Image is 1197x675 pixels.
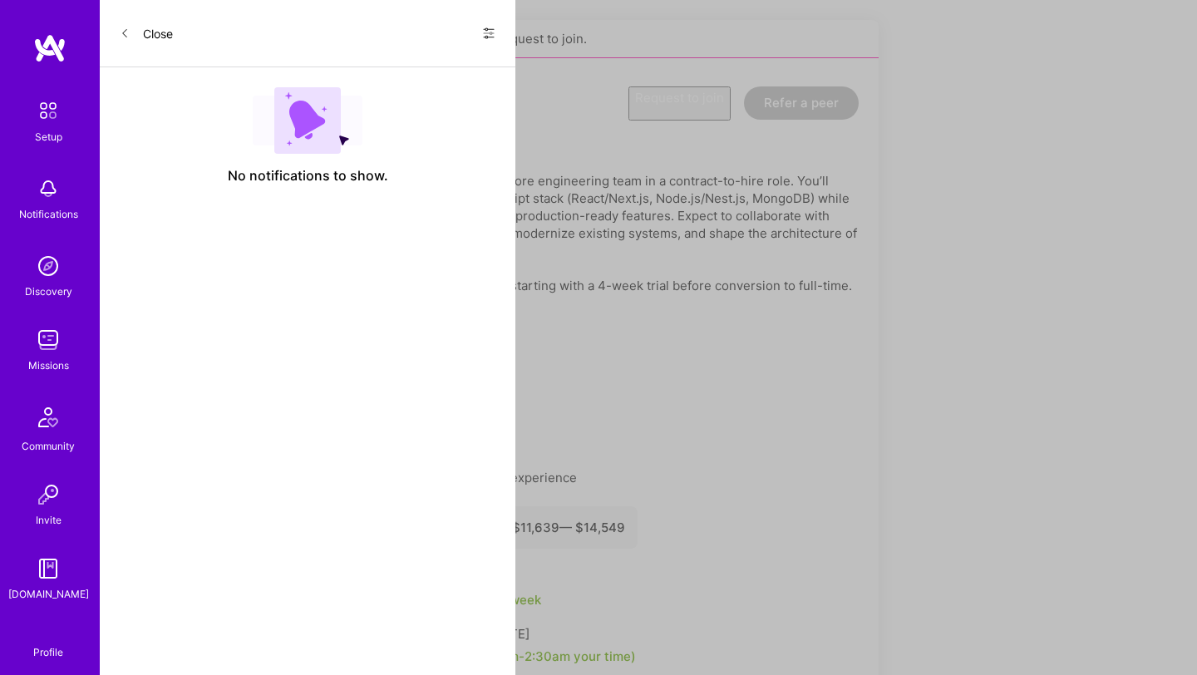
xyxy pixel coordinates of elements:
[32,249,65,283] img: discovery
[36,511,62,529] div: Invite
[27,626,69,659] a: Profile
[8,585,89,603] div: [DOMAIN_NAME]
[33,643,63,659] div: Profile
[33,33,66,63] img: logo
[32,552,65,585] img: guide book
[25,283,72,300] div: Discovery
[228,167,388,185] span: No notifications to show.
[32,478,65,511] img: Invite
[253,87,362,154] img: empty
[32,172,65,205] img: bell
[22,437,75,455] div: Community
[120,20,173,47] button: Close
[35,128,62,145] div: Setup
[31,93,66,128] img: setup
[32,323,65,357] img: teamwork
[28,397,68,437] img: Community
[19,205,78,223] div: Notifications
[28,357,69,374] div: Missions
